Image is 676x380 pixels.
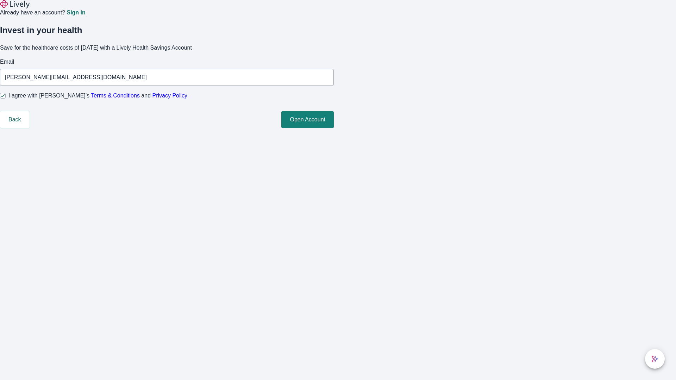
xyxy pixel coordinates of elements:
a: Terms & Conditions [91,93,140,99]
button: Open Account [281,111,334,128]
a: Sign in [67,10,85,15]
span: I agree with [PERSON_NAME]’s and [8,91,187,100]
a: Privacy Policy [152,93,188,99]
svg: Lively AI Assistant [651,355,658,362]
button: chat [645,349,665,369]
